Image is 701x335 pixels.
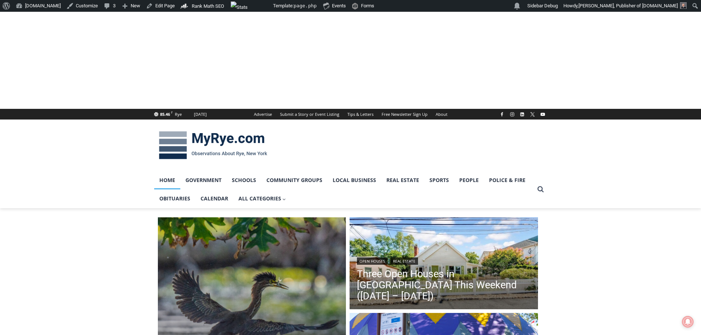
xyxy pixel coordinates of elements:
[154,189,195,208] a: Obituaries
[238,195,286,203] span: All Categories
[227,171,261,189] a: Schools
[378,109,432,120] a: Free Newsletter Sign Up
[390,257,418,265] a: Real Estate
[350,217,538,311] a: Read More Three Open Houses in Rye This Weekend (August 16 – 17)
[484,171,531,189] a: Police & Fire
[233,189,291,208] a: All Categories
[250,109,276,120] a: Advertise
[578,3,678,8] span: [PERSON_NAME], Publisher of [DOMAIN_NAME]
[328,171,381,189] a: Local Business
[538,110,547,119] a: YouTube
[195,189,233,208] a: Calendar
[357,257,387,265] a: Open Houses
[498,110,506,119] a: Facebook
[160,111,170,117] span: 85.46
[528,110,537,119] a: X
[454,171,484,189] a: People
[154,126,272,164] img: MyRye.com
[294,3,317,8] span: page.php
[180,171,227,189] a: Government
[381,171,424,189] a: Real Estate
[171,110,173,114] span: F
[276,109,343,120] a: Submit a Story or Event Listing
[154,171,180,189] a: Home
[350,217,538,311] img: 32 Ridgeland Terrace, Rye
[154,171,534,208] nav: Primary Navigation
[432,109,452,120] a: About
[261,171,328,189] a: Community Groups
[518,110,527,119] a: Linkedin
[343,109,378,120] a: Tips & Letters
[250,109,452,120] nav: Secondary Navigation
[357,268,531,302] a: Three Open Houses in [GEOGRAPHIC_DATA] This Weekend ([DATE] – [DATE])
[357,256,531,265] div: |
[194,111,207,118] div: [DATE]
[508,110,517,119] a: Instagram
[534,183,547,196] button: View Search Form
[424,171,454,189] a: Sports
[192,3,224,9] span: Rank Math SEO
[231,1,272,10] img: Views over 48 hours. Click for more Jetpack Stats.
[175,111,182,118] div: Rye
